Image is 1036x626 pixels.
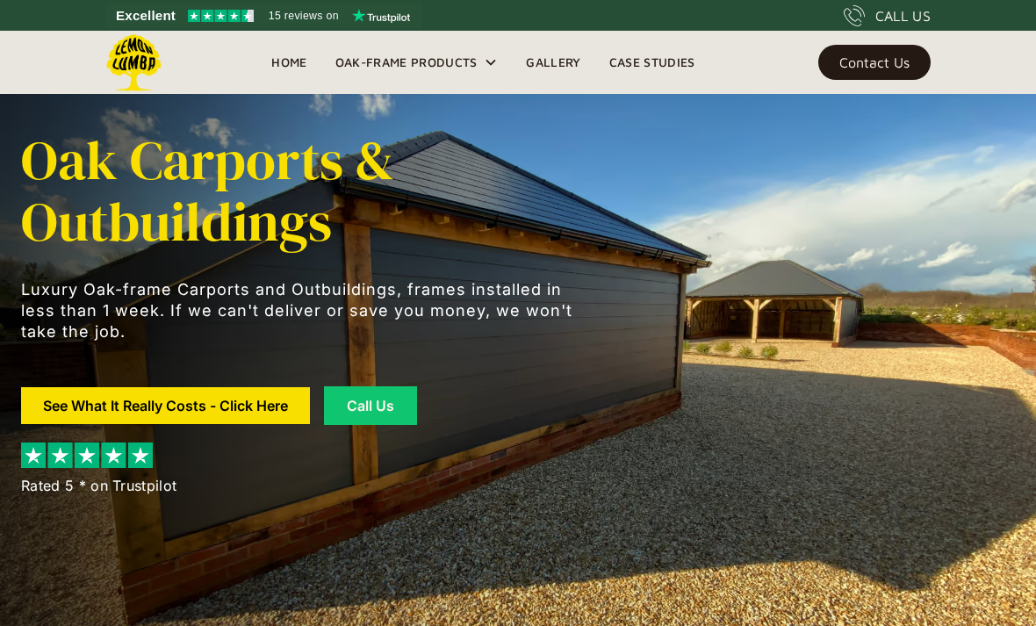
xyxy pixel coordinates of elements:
div: Oak-Frame Products [321,31,513,94]
a: CALL US [844,5,931,26]
span: Excellent [116,5,176,26]
div: Call Us [346,399,395,413]
img: Trustpilot 4.5 stars [188,10,254,22]
a: Case Studies [595,49,709,76]
a: See Lemon Lumba reviews on Trustpilot [105,4,422,28]
div: Oak-Frame Products [335,52,478,73]
span: 15 reviews on [269,5,339,26]
div: Contact Us [839,56,910,68]
div: CALL US [875,5,931,26]
a: Home [257,49,320,76]
div: Rated 5 * on Trustpilot [21,475,176,496]
a: See What It Really Costs - Click Here [21,387,310,424]
img: Trustpilot logo [352,9,410,23]
p: Luxury Oak-frame Carports and Outbuildings, frames installed in less than 1 week. If we can't del... [21,279,583,342]
h1: Oak Carports & Outbuildings [21,130,583,253]
a: Gallery [512,49,594,76]
a: Call Us [324,386,417,425]
a: Contact Us [818,45,931,80]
